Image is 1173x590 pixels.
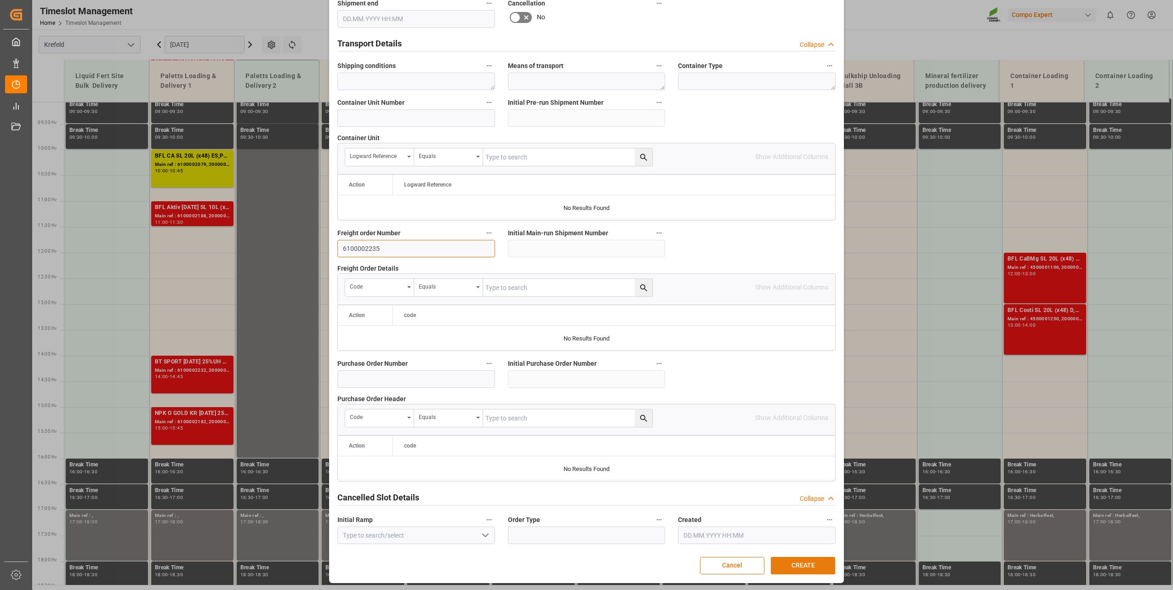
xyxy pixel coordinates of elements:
input: Type to search [483,279,652,296]
span: Container Unit Number [337,98,404,108]
div: Collapse [800,494,824,504]
button: CREATE [771,557,835,574]
button: Initial Pre-run Shipment Number [653,96,665,108]
button: open menu [345,409,414,427]
button: Container Type [824,60,836,72]
button: Initial Purchase Order Number [653,357,665,369]
input: Type to search/select [337,527,495,544]
h2: Transport Details [337,37,402,50]
button: Initial Ramp [483,514,495,526]
span: Initial Main-run Shipment Number [508,228,608,238]
input: DD.MM.YYYY HH:MM [678,527,836,544]
button: Initial Main-run Shipment Number [653,227,665,239]
span: Created [678,515,701,525]
input: DD.MM.YYYY HH:MM [337,10,495,28]
span: Logward Reference [404,182,451,188]
button: Freight order Number [483,227,495,239]
div: Logward Reference [350,150,404,160]
span: Shipping conditions [337,61,396,71]
button: Shipping conditions [483,60,495,72]
button: Order Type [653,514,665,526]
span: code [404,312,416,318]
div: Action [349,312,365,318]
span: Initial Purchase Order Number [508,359,597,369]
span: code [404,442,416,449]
button: search button [635,279,652,296]
span: Purchase Order Header [337,394,406,404]
span: Initial Pre-run Shipment Number [508,98,604,108]
button: open menu [345,279,414,296]
input: Type to search [483,148,652,166]
div: Equals [419,411,473,421]
button: open menu [345,148,414,166]
button: Created [824,514,836,526]
button: Container Unit Number [483,96,495,108]
div: Action [349,442,365,449]
span: Purchase Order Number [337,359,408,369]
button: Cancel [700,557,764,574]
span: Initial Ramp [337,515,373,525]
button: search button [635,148,652,166]
div: code [350,280,404,291]
h2: Cancelled Slot Details [337,491,419,504]
button: open menu [414,148,483,166]
span: Means of transport [508,61,564,71]
div: Action [349,182,365,188]
div: Collapse [800,40,824,50]
span: Freight Order Details [337,264,399,273]
div: Equals [419,150,473,160]
span: Freight order Number [337,228,400,238]
input: Type to search [483,409,652,427]
span: Order Type [508,515,540,525]
span: Container Unit [337,133,380,143]
button: Purchase Order Number [483,357,495,369]
span: No [537,12,545,22]
button: search button [635,409,652,427]
button: Means of transport [653,60,665,72]
button: open menu [414,409,483,427]
div: code [350,411,404,421]
span: Container Type [678,61,723,71]
button: open menu [478,528,491,543]
div: Equals [419,280,473,291]
button: open menu [414,279,483,296]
